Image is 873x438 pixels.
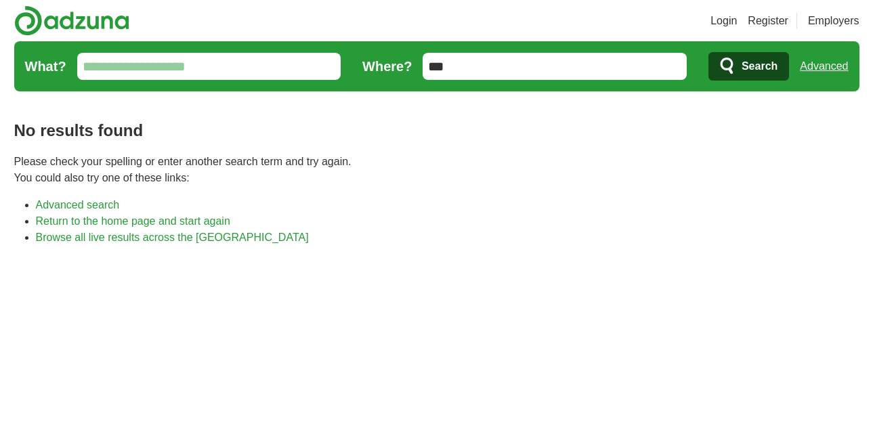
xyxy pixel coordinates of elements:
label: Where? [362,56,412,76]
a: Browse all live results across the [GEOGRAPHIC_DATA] [36,232,309,243]
a: Register [748,13,788,29]
h1: No results found [14,118,859,143]
img: Adzuna logo [14,5,129,36]
a: Return to the home page and start again [36,215,230,227]
a: Advanced [800,53,848,80]
label: What? [25,56,66,76]
p: Please check your spelling or enter another search term and try again. You could also try one of ... [14,154,859,186]
a: Employers [808,13,859,29]
a: Login [710,13,737,29]
a: Advanced search [36,199,120,211]
span: Search [742,53,778,80]
button: Search [708,52,789,81]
